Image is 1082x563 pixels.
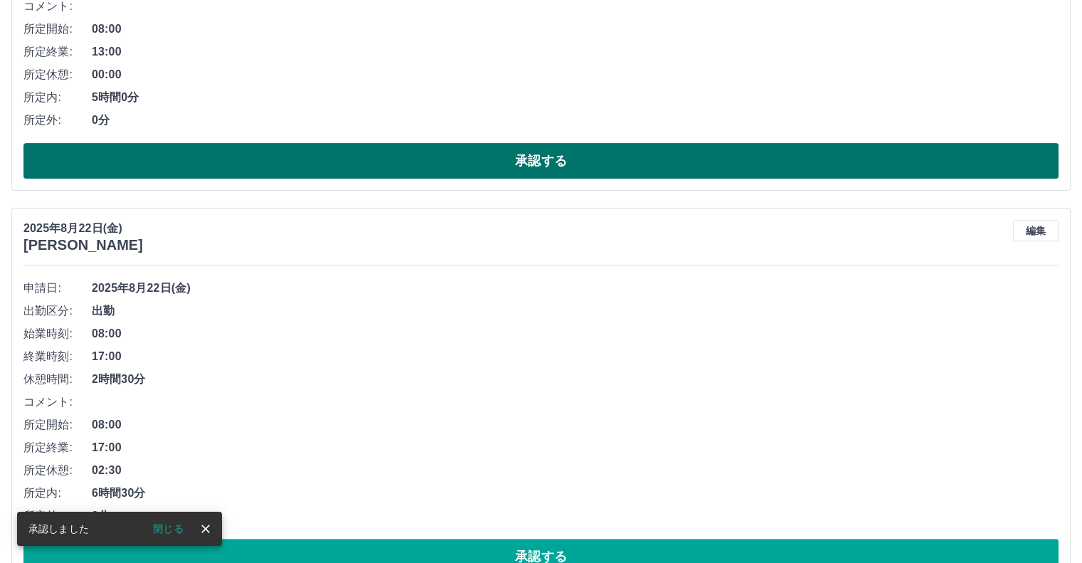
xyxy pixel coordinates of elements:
[92,43,1059,60] span: 13:00
[23,21,92,38] span: 所定開始:
[23,507,92,525] span: 所定外:
[23,439,92,456] span: 所定終業:
[92,485,1059,502] span: 6時間30分
[92,21,1059,38] span: 08:00
[23,43,92,60] span: 所定終業:
[23,462,92,479] span: 所定休憩:
[92,507,1059,525] span: 0分
[92,325,1059,342] span: 08:00
[23,143,1059,179] button: 承認する
[23,485,92,502] span: 所定内:
[92,371,1059,388] span: 2時間30分
[23,280,92,297] span: 申請日:
[92,112,1059,129] span: 0分
[142,518,195,540] button: 閉じる
[23,394,92,411] span: コメント:
[23,220,143,237] p: 2025年8月22日(金)
[92,348,1059,365] span: 17:00
[92,462,1059,479] span: 02:30
[23,237,143,253] h3: [PERSON_NAME]
[23,302,92,320] span: 出勤区分:
[23,325,92,342] span: 始業時刻:
[1013,220,1059,241] button: 編集
[23,371,92,388] span: 休憩時間:
[92,280,1059,297] span: 2025年8月22日(金)
[92,416,1059,433] span: 08:00
[92,66,1059,83] span: 00:00
[195,518,216,540] button: close
[23,348,92,365] span: 終業時刻:
[23,66,92,83] span: 所定休憩:
[92,439,1059,456] span: 17:00
[23,112,92,129] span: 所定外:
[23,416,92,433] span: 所定開始:
[28,516,89,542] div: 承認しました
[92,302,1059,320] span: 出勤
[23,89,92,106] span: 所定内:
[92,89,1059,106] span: 5時間0分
